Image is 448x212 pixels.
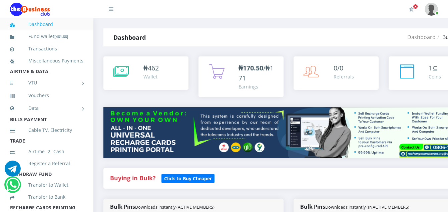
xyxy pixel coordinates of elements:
small: Downloads instantly (ACTIVE MEMBERS) [135,204,214,210]
a: Data [10,100,83,117]
a: Transfer to Bank [10,189,83,205]
div: ⊆ [429,63,441,73]
a: Transactions [10,41,83,56]
a: Cable TV, Electricity [10,123,83,138]
div: Earnings [239,83,277,90]
a: Dashboard [10,17,83,32]
a: VTU [10,74,83,91]
a: Transfer to Wallet [10,177,83,193]
img: User [425,3,438,16]
small: Downloads instantly (INACTIVE MEMBERS) [325,204,409,210]
b: Click to Buy Cheaper [164,175,212,182]
a: Fund wallet[461.66] [10,29,83,44]
i: Activate Your Membership [409,7,414,12]
small: [ ] [54,34,68,39]
span: 0/0 [334,63,343,72]
span: /₦171 [239,63,274,82]
div: ₦ [143,63,159,73]
a: Miscellaneous Payments [10,53,83,68]
a: 0/0 Referrals [294,56,379,90]
span: 1 [429,63,432,72]
a: ₦170.50/₦171 Earnings [198,56,284,97]
a: Chat for support [6,182,20,193]
div: Wallet [143,73,159,80]
span: Activate Your Membership [413,4,418,9]
a: Vouchers [10,88,83,103]
a: Register a Referral [10,156,83,171]
strong: Dashboard [113,33,146,41]
div: Referrals [334,73,354,80]
a: Chat for support [5,166,21,177]
a: Dashboard [407,33,436,41]
strong: Buying in Bulk? [110,174,155,182]
a: Airtime -2- Cash [10,144,83,159]
b: 461.66 [56,34,67,39]
a: Click to Buy Cheaper [161,174,214,182]
div: Coins [429,73,441,80]
span: 462 [148,63,159,72]
img: Logo [10,3,50,16]
strong: Bulk Pins [110,203,214,210]
strong: Bulk Pins [300,203,409,210]
a: ₦462 Wallet [103,56,188,90]
b: ₦170.50 [239,63,263,72]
